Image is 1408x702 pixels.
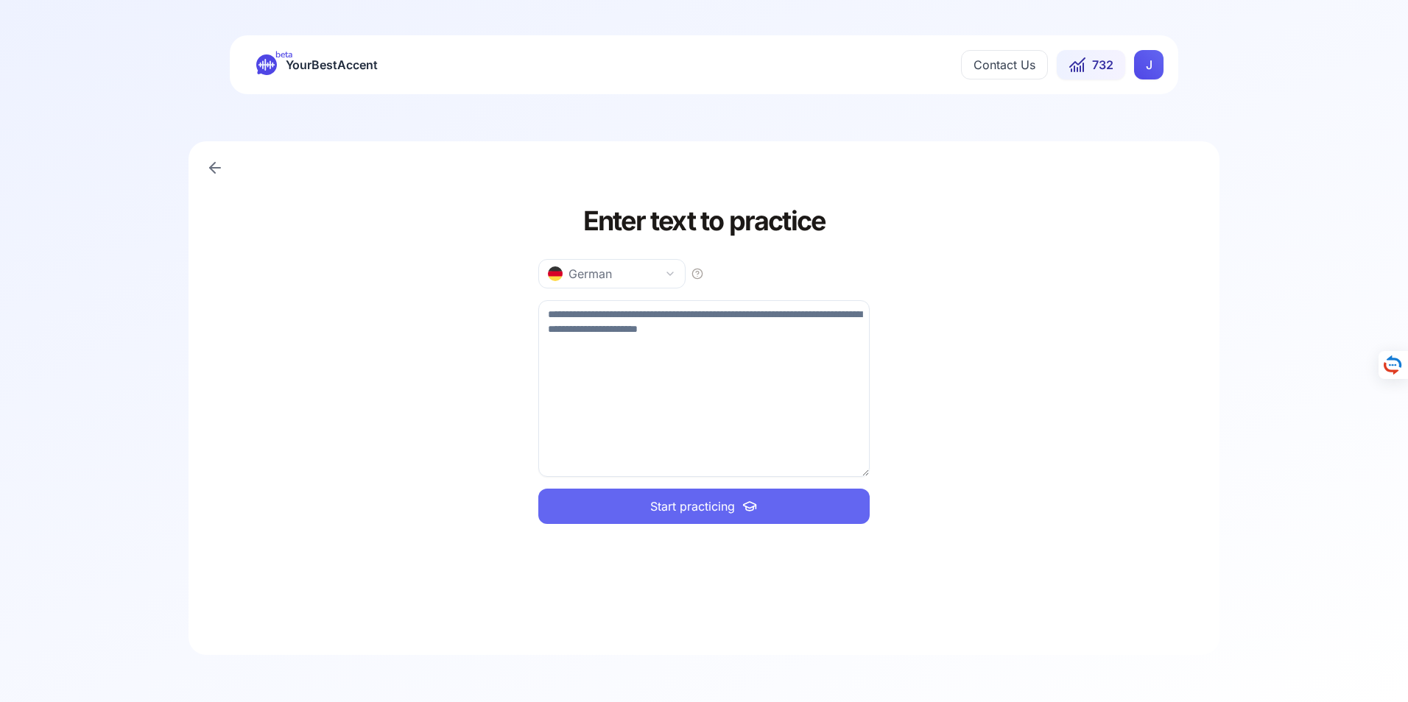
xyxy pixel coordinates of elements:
[244,54,390,75] a: betaYourBestAccent
[1057,50,1125,79] button: 732
[1092,56,1113,74] span: 732
[1134,50,1164,79] div: J
[538,259,686,288] button: German
[548,265,612,283] div: German
[961,50,1048,79] button: Contact Us
[275,49,292,60] span: beta
[548,266,563,281] img: de
[286,54,378,75] span: YourBestAccent
[650,497,735,515] span: Start practicing
[1134,50,1164,79] button: JJ
[538,489,870,524] button: Start practicing
[538,206,870,235] h1: Enter text to practice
